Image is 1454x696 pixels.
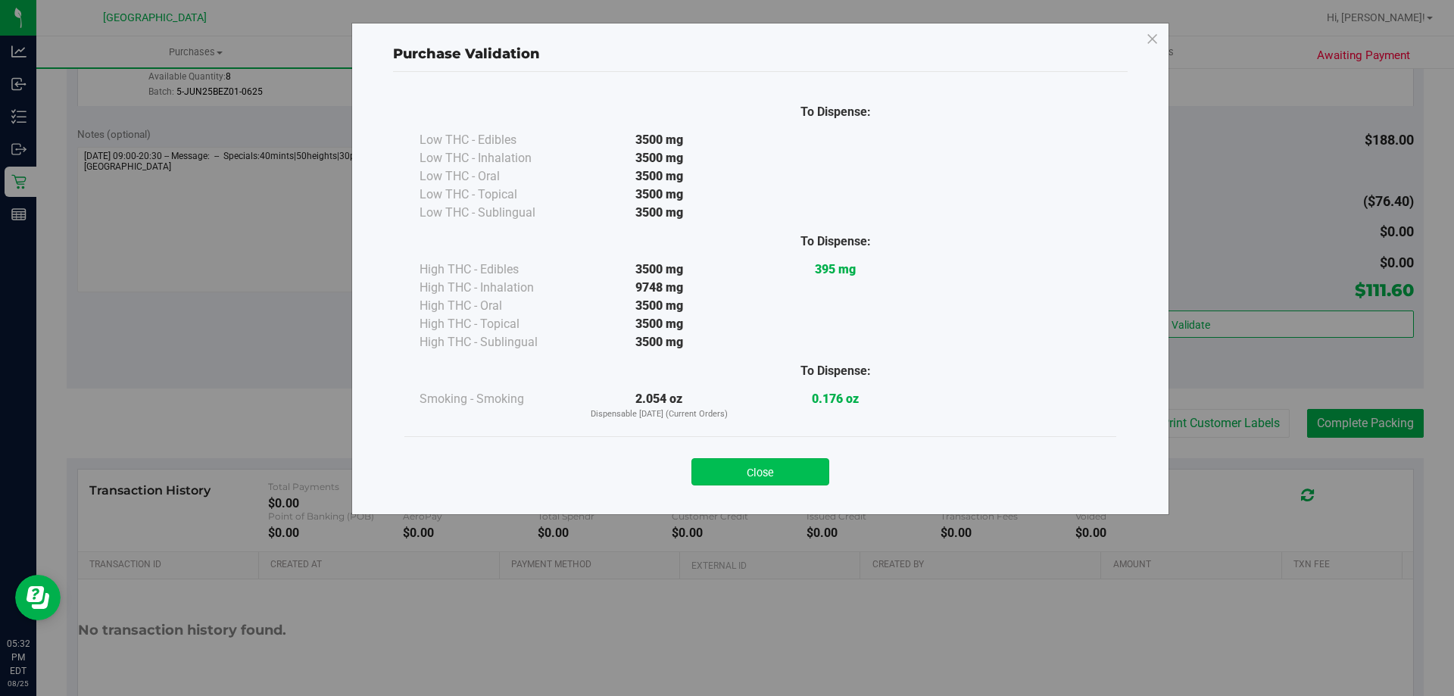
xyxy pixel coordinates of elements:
[571,131,747,149] div: 3500 mg
[420,167,571,186] div: Low THC - Oral
[420,333,571,351] div: High THC - Sublingual
[420,390,571,408] div: Smoking - Smoking
[571,204,747,222] div: 3500 mg
[571,333,747,351] div: 3500 mg
[691,458,829,485] button: Close
[747,362,924,380] div: To Dispense:
[571,149,747,167] div: 3500 mg
[420,297,571,315] div: High THC - Oral
[420,279,571,297] div: High THC - Inhalation
[812,392,859,406] strong: 0.176 oz
[571,186,747,204] div: 3500 mg
[571,167,747,186] div: 3500 mg
[571,408,747,421] p: Dispensable [DATE] (Current Orders)
[571,297,747,315] div: 3500 mg
[571,315,747,333] div: 3500 mg
[747,233,924,251] div: To Dispense:
[420,315,571,333] div: High THC - Topical
[393,45,540,62] span: Purchase Validation
[420,186,571,204] div: Low THC - Topical
[571,390,747,421] div: 2.054 oz
[420,149,571,167] div: Low THC - Inhalation
[747,103,924,121] div: To Dispense:
[420,131,571,149] div: Low THC - Edibles
[420,261,571,279] div: High THC - Edibles
[571,261,747,279] div: 3500 mg
[15,575,61,620] iframe: Resource center
[571,279,747,297] div: 9748 mg
[815,262,856,276] strong: 395 mg
[420,204,571,222] div: Low THC - Sublingual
